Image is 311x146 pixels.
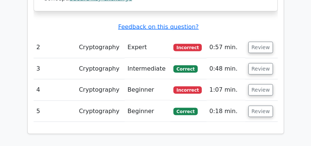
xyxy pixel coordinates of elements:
[248,42,273,53] button: Review
[118,23,198,30] a: Feedback on this question?
[76,37,125,58] td: Cryptography
[34,58,76,79] td: 3
[173,44,202,51] span: Incorrect
[76,58,125,79] td: Cryptography
[207,58,245,79] td: 0:48 min.
[34,101,76,122] td: 5
[207,37,245,58] td: 0:57 min.
[76,101,125,122] td: Cryptography
[248,63,273,75] button: Review
[34,79,76,101] td: 4
[125,79,171,101] td: Beginner
[248,84,273,96] button: Review
[125,101,171,122] td: Beginner
[248,106,273,117] button: Review
[76,79,125,101] td: Cryptography
[207,101,245,122] td: 0:18 min.
[173,86,202,94] span: Incorrect
[125,37,171,58] td: Expert
[173,108,197,115] span: Correct
[173,65,197,73] span: Correct
[34,37,76,58] td: 2
[207,79,245,101] td: 1:07 min.
[125,58,171,79] td: Intermediate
